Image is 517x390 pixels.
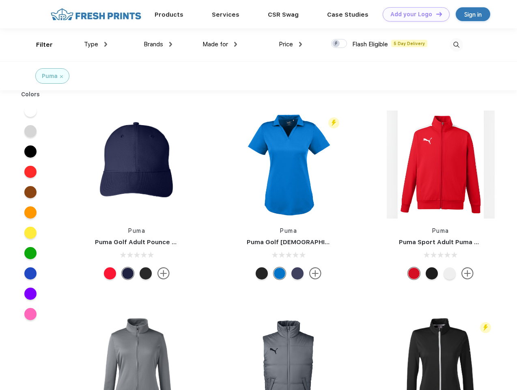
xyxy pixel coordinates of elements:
span: 5 Day Delivery [391,40,427,47]
img: dropdown.png [299,42,302,47]
span: Price [279,41,293,48]
a: Puma [432,227,449,234]
div: High Risk Red [104,267,116,279]
img: flash_active_toggle.svg [480,322,491,333]
div: White and Quiet Shade [444,267,456,279]
img: more.svg [157,267,170,279]
div: Peacoat [122,267,134,279]
img: filter_cancel.svg [60,75,63,78]
div: Peacoat [291,267,304,279]
div: Add your Logo [390,11,432,18]
div: Colors [15,90,46,99]
a: CSR Swag [268,11,299,18]
img: func=resize&h=266 [387,110,495,219]
img: func=resize&h=266 [235,110,343,219]
img: more.svg [309,267,321,279]
img: dropdown.png [234,42,237,47]
img: more.svg [461,267,474,279]
div: High Risk Red [408,267,420,279]
span: Brands [144,41,163,48]
a: Puma Golf Adult Pounce Adjustable Cap [95,238,219,246]
img: dropdown.png [104,42,107,47]
div: Puma Black [140,267,152,279]
span: Type [84,41,98,48]
span: Made for [202,41,228,48]
a: Sign in [456,7,490,21]
a: Puma [280,227,297,234]
div: Filter [36,40,53,50]
img: DT [436,12,442,16]
div: Puma Black [426,267,438,279]
img: dropdown.png [169,42,172,47]
div: Sign in [464,10,482,19]
a: Puma [128,227,145,234]
a: Services [212,11,239,18]
img: desktop_search.svg [450,38,463,52]
div: Puma [42,72,58,80]
img: fo%20logo%202.webp [48,7,144,22]
span: Flash Eligible [352,41,388,48]
div: Puma Black [256,267,268,279]
img: flash_active_toggle.svg [328,117,339,128]
div: Lapis Blue [274,267,286,279]
img: func=resize&h=266 [83,110,191,219]
a: Puma Golf [DEMOGRAPHIC_DATA]' Icon Golf Polo [247,238,397,246]
a: Products [155,11,183,18]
